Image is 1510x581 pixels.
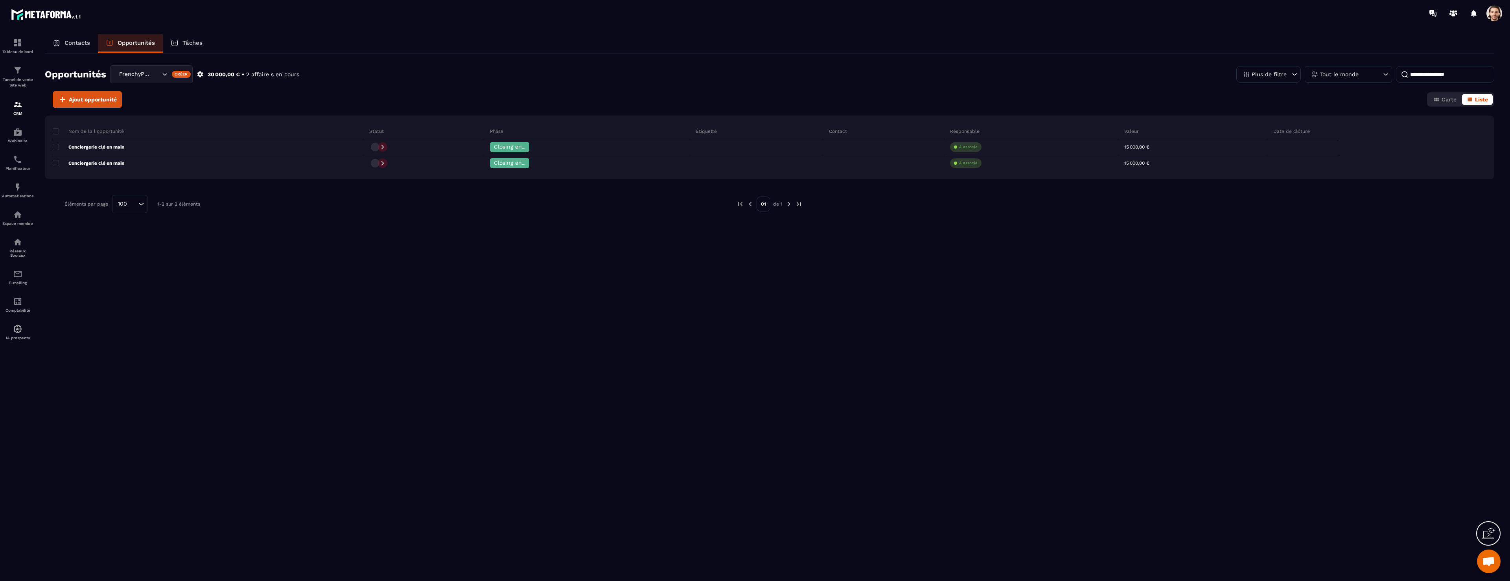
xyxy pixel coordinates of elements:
[13,324,22,334] img: automations
[117,70,152,79] span: FrenchyPartners
[1124,144,1149,150] p: 15 000,00 €
[1477,550,1501,573] div: Open chat
[757,197,770,211] p: 01
[369,128,384,134] p: Statut
[13,127,22,137] img: automations
[494,143,539,150] span: Closing en cours
[157,201,200,207] p: 1-2 sur 2 éléments
[2,32,33,60] a: formationformationTableau de bord
[208,71,240,78] p: 30 000,00 €
[2,177,33,204] a: automationsautomationsAutomatisations
[13,155,22,164] img: scheduler
[1273,128,1310,134] p: Date de clôture
[64,39,90,46] p: Contacts
[110,65,193,83] div: Search for option
[2,263,33,291] a: emailemailE-mailing
[696,128,717,134] p: Étiquette
[1320,72,1359,77] p: Tout le monde
[53,128,124,134] p: Nom de la l'opportunité
[13,182,22,192] img: automations
[13,237,22,247] img: social-network
[45,66,106,82] h2: Opportunités
[1124,128,1139,134] p: Valeur
[950,128,980,134] p: Responsable
[747,200,754,208] img: prev
[53,144,124,150] p: Conciergerie clé en main
[1124,160,1149,166] p: 15 000,00 €
[2,149,33,177] a: schedulerschedulerPlanificateur
[1442,96,1457,103] span: Carte
[1252,72,1287,77] p: Plus de filtre
[2,111,33,116] p: CRM
[13,38,22,48] img: formation
[2,77,33,88] p: Tunnel de vente Site web
[69,96,117,103] span: Ajout opportunité
[1429,94,1461,105] button: Carte
[118,39,155,46] p: Opportunités
[959,160,978,166] p: À associe
[2,50,33,54] p: Tableau de bord
[494,160,539,166] span: Closing en cours
[2,221,33,226] p: Espace membre
[490,128,503,134] p: Phase
[2,308,33,313] p: Comptabilité
[115,200,130,208] span: 100
[785,200,792,208] img: next
[2,139,33,143] p: Webinaire
[130,200,136,208] input: Search for option
[959,144,978,150] p: À associe
[2,60,33,94] a: formationformationTunnel de vente Site web
[53,91,122,108] button: Ajout opportunité
[13,297,22,306] img: accountant
[98,34,163,53] a: Opportunités
[773,201,783,207] p: de 1
[2,204,33,232] a: automationsautomationsEspace membre
[1462,94,1493,105] button: Liste
[182,39,203,46] p: Tâches
[64,201,108,207] p: Éléments par page
[2,232,33,263] a: social-networksocial-networkRéseaux Sociaux
[737,200,744,208] img: prev
[2,121,33,149] a: automationsautomationsWebinaire
[11,7,82,21] img: logo
[2,336,33,340] p: IA prospects
[242,71,244,78] p: •
[13,100,22,109] img: formation
[13,269,22,279] img: email
[13,66,22,75] img: formation
[45,34,98,53] a: Contacts
[829,128,847,134] p: Contact
[246,71,299,78] p: 2 affaire s en cours
[2,291,33,318] a: accountantaccountantComptabilité
[112,195,147,213] div: Search for option
[53,160,124,166] p: Conciergerie clé en main
[152,70,160,79] input: Search for option
[2,166,33,171] p: Planificateur
[2,94,33,121] a: formationformationCRM
[2,249,33,257] p: Réseaux Sociaux
[13,210,22,219] img: automations
[2,281,33,285] p: E-mailing
[172,71,191,78] div: Créer
[163,34,210,53] a: Tâches
[1475,96,1488,103] span: Liste
[795,200,802,208] img: next
[2,194,33,198] p: Automatisations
